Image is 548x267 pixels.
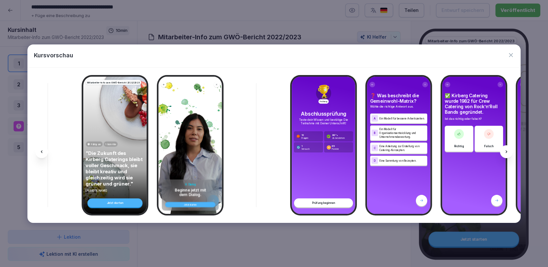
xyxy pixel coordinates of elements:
[294,118,353,125] p: Teste dein Wissen und bestätige Die Teilnahme mit Deiner Unterschrift!
[188,183,196,186] h6: Dialog
[87,198,143,207] div: Jetzt starten
[374,159,376,162] p: D
[91,142,101,146] p: Fällig am
[294,111,353,117] p: Abschlussprüfung
[379,116,426,120] p: Ein Modell für bessere Arbeitszeiten.
[374,131,376,134] p: B
[165,202,215,207] button: Jetzt starten
[332,136,345,139] p: Zu bestehen
[172,188,208,197] p: Beginne jetzt mit dem Dialog.
[315,83,331,100] img: trophy.png
[105,142,116,146] p: 1 Schritte
[86,150,145,187] p: "Die Zukunft des Kirberg Caterings bleibt voller Geschmack, sie bleibt kreativ und gleichzeitig w...
[374,147,376,149] p: C
[379,127,426,138] p: Ein Modell für Organisationsentwicklung und Unternehmensbewertung.
[301,136,308,139] p: Fragen
[294,198,353,207] div: Prüfung beginnen
[454,144,464,148] p: Richtig
[318,99,329,104] p: Prüfung
[87,81,140,84] p: Mitarbeiter-Info zum GWÖ-Bericht 2022/2023
[445,93,503,115] h4: ✅ Kirberg Catering wurde 1982 für Crew Catering von Rock’n’Roll Bands gegründet.
[167,204,213,206] div: Jetzt starten
[296,145,300,149] img: assessment_attempt.svg
[332,147,339,150] p: Punkte
[34,51,73,60] p: Kursvorschau
[301,144,310,147] p: 1
[445,117,503,121] p: Ist das richtig oder falsch?
[379,158,426,162] p: Eine Sammlung von Rezepten.
[379,144,426,152] p: Eine Anleitung zur Erstellung von Catering-Konzepten.
[370,93,427,104] h4: ❓ Was beschreibt die Gemeinwohl-Matrix?
[86,189,145,192] p: [PERSON_NAME]
[327,145,331,149] img: assessment_coin.svg
[301,133,308,136] p: 13
[301,147,310,150] p: Versuch
[327,134,330,138] img: assessment_check.svg
[370,104,427,109] p: Wähle die richtige Antwort aus.
[332,144,339,147] p: 65
[374,117,376,120] p: A
[332,133,345,136] p: 80 %
[484,144,493,148] p: Falsch
[296,134,300,138] img: assessment_question.svg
